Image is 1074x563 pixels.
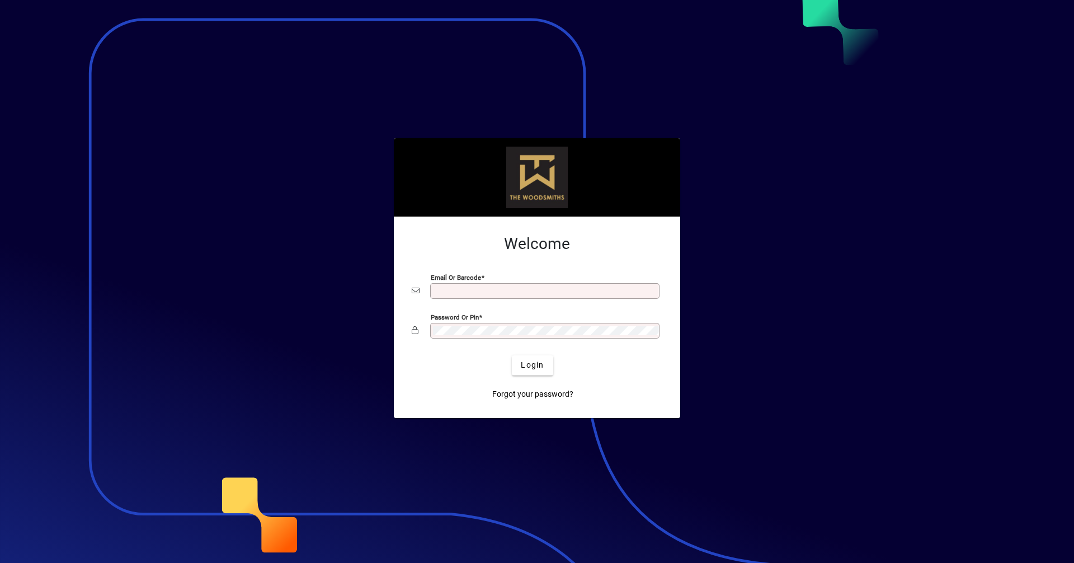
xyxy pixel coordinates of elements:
[512,355,553,376] button: Login
[488,384,578,405] a: Forgot your password?
[412,234,662,254] h2: Welcome
[492,388,573,400] span: Forgot your password?
[431,313,479,321] mat-label: Password or Pin
[521,359,544,371] span: Login
[431,273,481,281] mat-label: Email or Barcode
